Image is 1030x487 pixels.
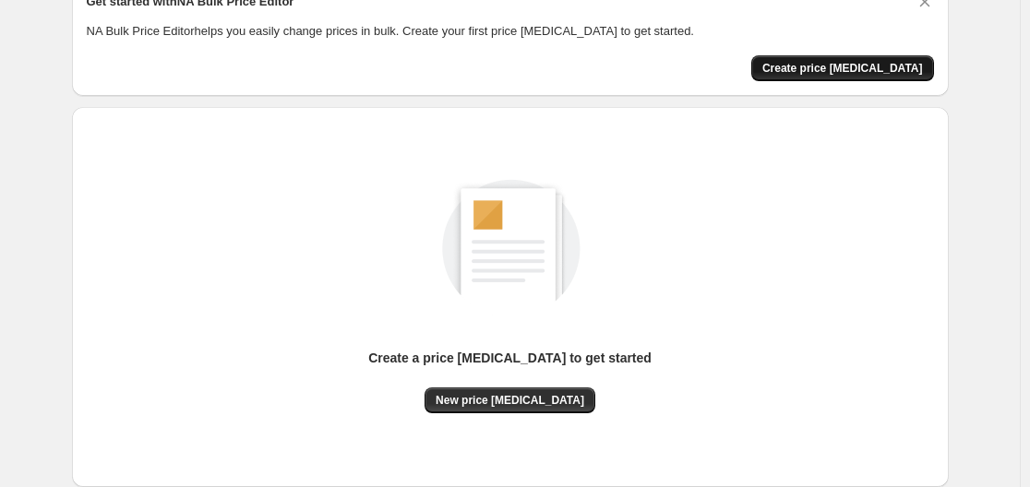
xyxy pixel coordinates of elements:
[762,61,923,76] span: Create price [MEDICAL_DATA]
[368,349,652,367] p: Create a price [MEDICAL_DATA] to get started
[425,387,595,413] button: New price [MEDICAL_DATA]
[436,393,584,408] span: New price [MEDICAL_DATA]
[87,22,934,41] p: NA Bulk Price Editor helps you easily change prices in bulk. Create your first price [MEDICAL_DAT...
[751,55,934,81] button: Create price change job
